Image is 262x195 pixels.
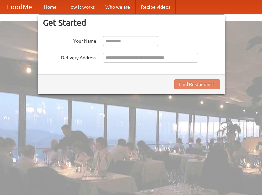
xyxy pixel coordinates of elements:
[136,0,176,14] a: Recipe videos
[43,36,96,44] label: Your Name
[43,18,220,28] h3: Get Started
[43,53,96,61] label: Delivery Address
[62,0,100,14] a: How it works
[0,0,39,14] a: FoodMe
[100,0,136,14] a: Who we are
[39,0,62,14] a: Home
[174,79,220,89] button: Find Restaurants!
